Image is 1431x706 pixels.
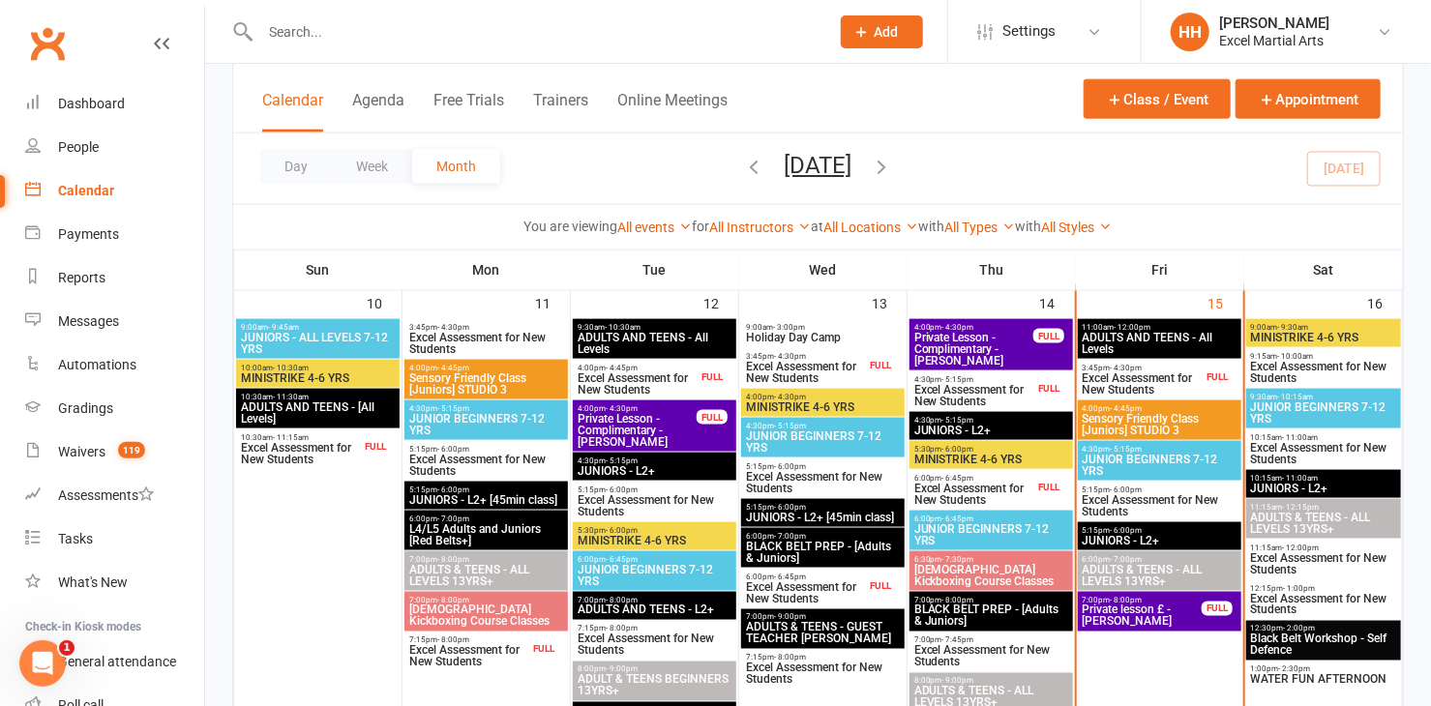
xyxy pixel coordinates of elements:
div: 13 [872,286,907,318]
span: 7:00pm [745,613,901,622]
span: Private lesson £ - [PERSON_NAME] [1082,604,1203,628]
button: Trainers [533,91,588,132]
span: - 6:00pm [437,485,469,494]
span: JUNIOR BEGINNERS 7-12 YRS [1250,401,1397,425]
span: 12:30pm [1250,625,1397,633]
div: FULL [360,439,391,454]
span: - 4:30pm [942,323,974,332]
button: Agenda [352,91,404,132]
span: 4:00pm [577,364,698,372]
span: 3:45pm [745,352,866,361]
span: 6:00pm [577,555,732,564]
span: - 4:30pm [774,393,806,401]
span: Sensory Friendly Class [Juniors] STUDIO 3 [408,372,564,396]
span: Black Belt Workshop - Self Defence [1250,633,1397,657]
input: Search... [254,18,816,45]
span: 10:00am [240,364,396,372]
span: 6:30pm [913,555,1069,564]
span: 7:00pm [913,596,1069,604]
span: 6:00pm [1082,555,1237,564]
div: FULL [1033,381,1064,396]
span: ADULTS & TEENS - ALL LEVELS 13YRS+ [1082,564,1237,587]
span: - 4:30pm [774,352,806,361]
span: Sensory Friendly Class [Juniors] STUDIO 3 [1082,413,1237,436]
a: Tasks [25,517,204,561]
span: 4:30pm [577,456,732,465]
button: Online Meetings [617,91,728,132]
a: General attendance kiosk mode [25,640,204,684]
span: - 11:30am [273,393,309,401]
span: Excel Assessment for New Students [913,384,1034,407]
span: 4:00pm [1082,404,1237,413]
span: BLACK BELT PREP - [Adults & Juniors] [745,541,901,564]
button: Messages [129,528,257,605]
a: Dashboard [25,82,204,126]
span: - 9:00pm [606,665,638,674]
span: 5:30pm [577,526,732,535]
span: - 6:00pm [1111,526,1143,535]
span: Excel Assessment for New Students [913,645,1069,668]
div: FULL [1202,602,1233,616]
span: JUNIORS - L2+ [1250,483,1397,494]
span: - 4:30pm [1111,364,1143,372]
span: JUNIOR BEGINNERS 7-12 YRS [745,430,901,454]
button: Day [260,149,332,184]
span: JUNIOR BEGINNERS 7-12 YRS [408,413,564,436]
div: Ask a questionAI Agent and team can help [19,227,368,301]
div: What's New [58,574,128,590]
span: - 6:45pm [942,474,974,483]
span: 7:15pm [577,625,732,633]
a: Waivers 119 [25,430,204,474]
button: Class / Event [1084,79,1231,119]
span: - 12:00pm [1115,323,1151,332]
div: Calendar [58,183,114,198]
span: - 4:30pm [437,323,469,332]
span: - 6:00pm [942,445,974,454]
span: 6:00pm [913,515,1069,523]
a: Assessments [25,474,204,517]
div: Let your prospects or members book and pay for classes or events online. [40,429,324,470]
span: Home [43,576,86,590]
span: - 7:00pm [1111,555,1143,564]
span: - 9:45am [268,323,299,332]
span: MINISTRIKE 4-6 YRS [745,401,901,413]
span: - 10:15am [1278,393,1314,401]
span: MINISTRIKE 4-6 YRS [1250,332,1397,343]
span: 6:00pm [408,515,564,523]
span: ADULTS AND TEENS - All Levels [577,332,732,355]
div: Payments [58,226,119,242]
span: - 8:00pm [606,625,638,633]
span: - 4:45pm [1111,404,1143,413]
span: Excel Assessment for New Students [240,442,361,465]
span: MINISTRIKE 4-6 YRS [240,372,396,384]
span: [DEMOGRAPHIC_DATA] Kickboxing Course Classes [913,564,1069,587]
span: 9:00am [745,323,901,332]
p: Hi [PERSON_NAME] [39,137,348,170]
span: 10:30am [240,433,361,442]
a: All Locations [824,220,919,235]
span: Holiday Day Camp [745,332,901,343]
span: Help [307,576,338,590]
span: 5:15pm [745,462,901,471]
div: Let your prospects or members book and pay for classes or events online. [28,422,359,478]
div: General attendance [58,654,176,669]
span: 9:15am [1250,352,1397,361]
span: 7:00pm [408,555,564,564]
span: Excel Assessment for New Students [408,332,564,355]
div: FULL [865,578,896,593]
strong: with [1016,219,1042,234]
button: Free Trials [433,91,504,132]
span: 7:15pm [745,654,901,662]
div: HH [1171,13,1209,51]
span: Excel Assessment for New Students [913,483,1034,506]
span: ADULTS & TEENS - GUEST TEACHER [PERSON_NAME] [745,622,901,645]
span: Add [875,24,899,40]
div: How do I convert non-attending contacts to members or prospects? [40,373,324,414]
div: FULL [528,642,559,657]
span: 4:00pm [745,393,901,401]
span: Search for help [40,329,157,349]
span: JUNIORS - L2+ [913,425,1069,436]
button: Search for help [28,319,359,358]
span: - 8:00pm [606,596,638,604]
div: Waivers [58,444,105,459]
